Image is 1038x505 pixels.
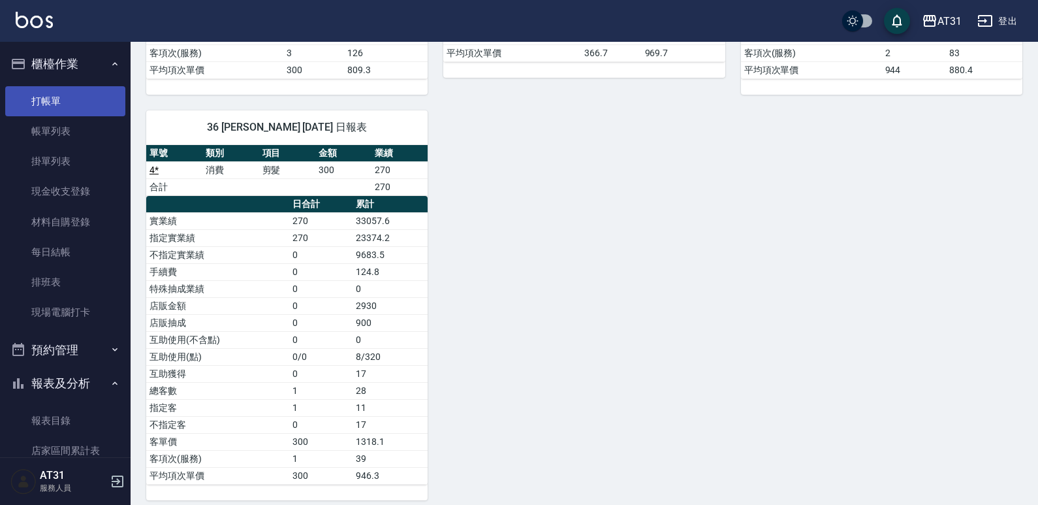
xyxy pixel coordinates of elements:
td: 互助使用(點) [146,348,289,365]
td: 0 [289,331,353,348]
td: 1 [289,450,353,467]
a: 打帳單 [5,86,125,116]
td: 剪髮 [259,161,315,178]
td: 946.3 [353,467,428,484]
th: 單號 [146,145,202,162]
td: 客項次(服務) [741,44,882,61]
td: 366.7 [581,44,642,61]
td: 客項次(服務) [146,450,289,467]
td: 平均項次單價 [443,44,580,61]
td: 300 [315,161,371,178]
td: 指定客 [146,399,289,416]
td: 實業績 [146,212,289,229]
a: 現金收支登錄 [5,176,125,206]
td: 客項次(服務) [146,44,283,61]
td: 平均項次單價 [146,61,283,78]
th: 類別 [202,145,259,162]
td: 900 [353,314,428,331]
p: 服務人員 [40,482,106,494]
td: 300 [283,61,344,78]
td: 270 [289,212,353,229]
td: 0 [289,280,353,297]
img: Person [10,468,37,495]
td: 平均項次單價 [146,467,289,484]
th: 業績 [371,145,428,162]
td: 0/0 [289,348,353,365]
td: 28 [353,382,428,399]
td: 944 [882,61,947,78]
table: a dense table [146,145,428,196]
h5: AT31 [40,469,106,482]
a: 掛單列表 [5,146,125,176]
td: 0 [289,416,353,433]
td: 39 [353,450,428,467]
td: 0 [353,280,428,297]
td: 3 [283,44,344,61]
td: 969.7 [642,44,725,61]
td: 270 [289,229,353,246]
td: 0 [289,297,353,314]
td: 總客數 [146,382,289,399]
a: 店家區間累計表 [5,436,125,466]
td: 特殊抽成業績 [146,280,289,297]
td: 客單價 [146,433,289,450]
th: 金額 [315,145,371,162]
td: 11 [353,399,428,416]
td: 809.3 [344,61,428,78]
td: 平均項次單價 [741,61,882,78]
td: 270 [371,161,428,178]
th: 項目 [259,145,315,162]
td: 0 [289,314,353,331]
td: 17 [353,365,428,382]
td: 126 [344,44,428,61]
td: 不指定客 [146,416,289,433]
td: 互助獲得 [146,365,289,382]
th: 累計 [353,196,428,213]
span: 36 [PERSON_NAME] [DATE] 日報表 [162,121,412,134]
button: 預約管理 [5,333,125,367]
td: 消費 [202,161,259,178]
td: 合計 [146,178,202,195]
a: 材料自購登錄 [5,207,125,237]
button: 登出 [972,9,1022,33]
td: 33057.6 [353,212,428,229]
td: 店販抽成 [146,314,289,331]
td: 300 [289,433,353,450]
td: 2 [882,44,947,61]
td: 1 [289,399,353,416]
td: 880.4 [946,61,1022,78]
td: 2930 [353,297,428,314]
td: 124.8 [353,263,428,280]
td: 23374.2 [353,229,428,246]
td: 300 [289,467,353,484]
button: AT31 [917,8,967,35]
td: 0 [289,263,353,280]
img: Logo [16,12,53,28]
a: 排班表 [5,267,125,297]
button: 櫃檯作業 [5,47,125,81]
table: a dense table [146,196,428,485]
div: AT31 [937,13,962,29]
td: 0 [289,365,353,382]
th: 日合計 [289,196,353,213]
td: 270 [371,178,428,195]
a: 報表目錄 [5,406,125,436]
td: 不指定實業績 [146,246,289,263]
a: 每日結帳 [5,237,125,267]
td: 0 [353,331,428,348]
td: 1318.1 [353,433,428,450]
td: 手續費 [146,263,289,280]
td: 17 [353,416,428,433]
td: 指定實業績 [146,229,289,246]
td: 8/320 [353,348,428,365]
td: 9683.5 [353,246,428,263]
td: 0 [289,246,353,263]
button: save [884,8,910,34]
td: 互助使用(不含點) [146,331,289,348]
td: 店販金額 [146,297,289,314]
td: 1 [289,382,353,399]
a: 帳單列表 [5,116,125,146]
td: 83 [946,44,1022,61]
button: 報表及分析 [5,367,125,400]
a: 現場電腦打卡 [5,297,125,327]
